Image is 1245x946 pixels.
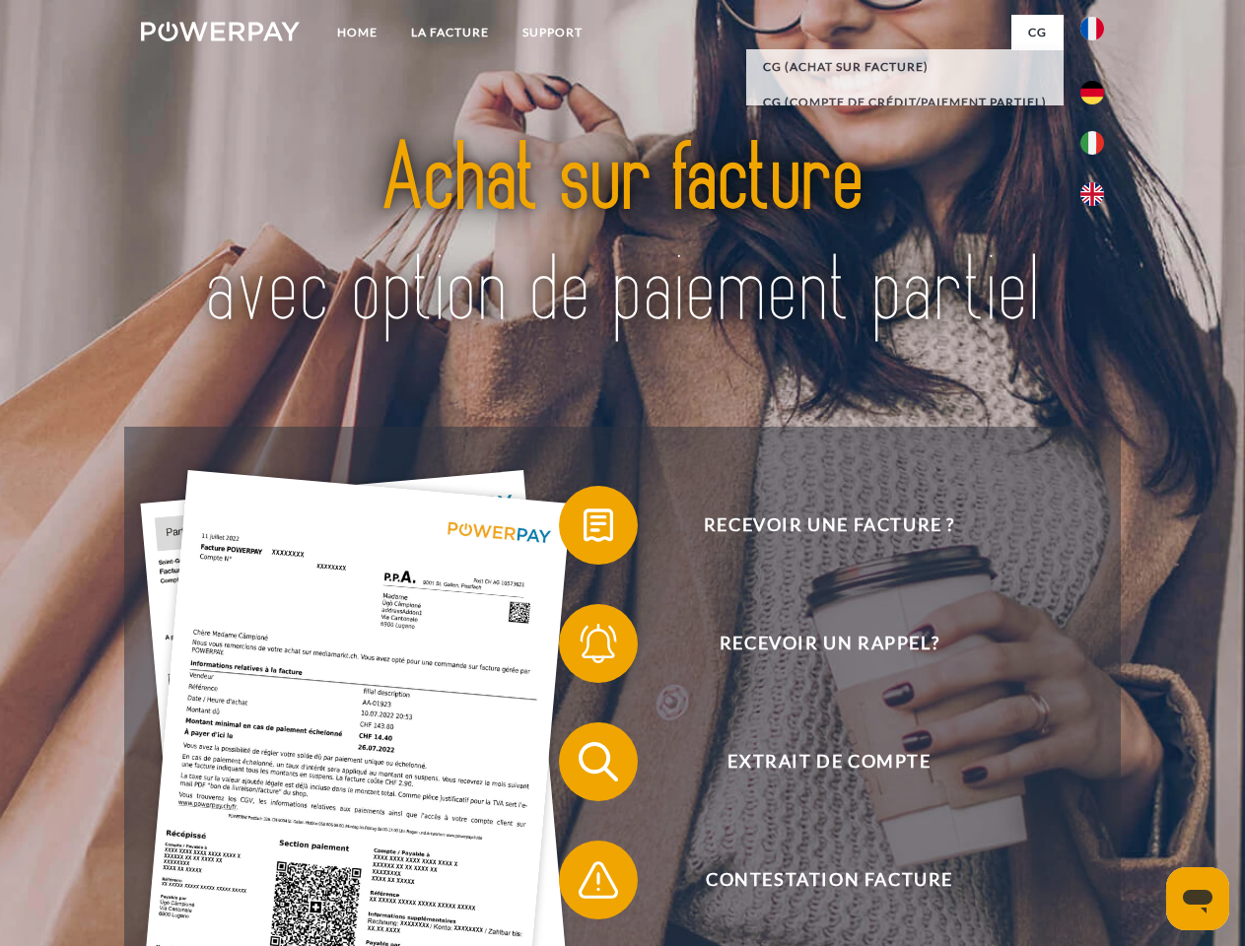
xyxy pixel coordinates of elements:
[588,722,1071,801] span: Extrait de compte
[188,95,1057,377] img: title-powerpay_fr.svg
[1080,17,1104,40] img: fr
[1080,131,1104,155] img: it
[1080,182,1104,206] img: en
[1166,867,1229,930] iframe: Bouton de lancement de la fenêtre de messagerie
[746,49,1064,85] a: CG (achat sur facture)
[506,15,599,50] a: Support
[1080,81,1104,104] img: de
[574,855,623,905] img: qb_warning.svg
[574,501,623,550] img: qb_bill.svg
[559,604,1072,683] button: Recevoir un rappel?
[559,722,1072,801] button: Extrait de compte
[559,486,1072,565] button: Recevoir une facture ?
[588,604,1071,683] span: Recevoir un rappel?
[746,85,1064,120] a: CG (Compte de crédit/paiement partiel)
[588,841,1071,919] span: Contestation Facture
[141,22,300,41] img: logo-powerpay-white.svg
[574,619,623,668] img: qb_bell.svg
[320,15,394,50] a: Home
[1011,15,1064,50] a: CG
[394,15,506,50] a: LA FACTURE
[559,841,1072,919] button: Contestation Facture
[574,737,623,786] img: qb_search.svg
[588,486,1071,565] span: Recevoir une facture ?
